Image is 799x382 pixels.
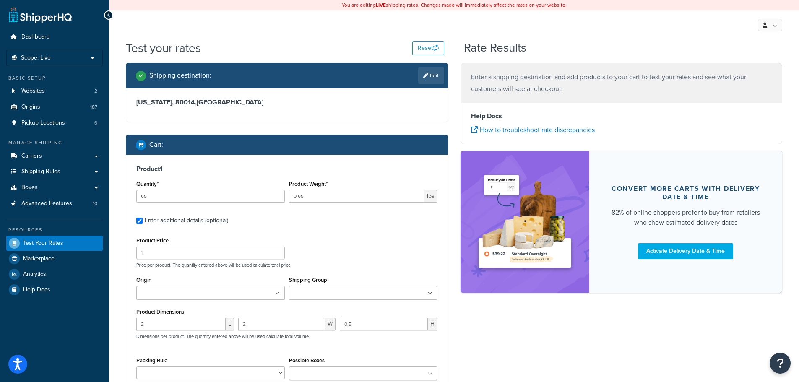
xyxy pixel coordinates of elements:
label: Product Price [136,237,169,244]
span: Websites [21,88,45,95]
button: Open Resource Center [770,353,791,374]
a: Activate Delivery Date & Time [638,243,733,259]
h4: Help Docs [471,111,772,121]
li: Origins [6,99,103,115]
a: Carriers [6,148,103,164]
div: Resources [6,226,103,234]
span: Boxes [21,184,38,191]
a: Marketplace [6,251,103,266]
button: Reset [412,41,444,55]
span: 187 [90,104,97,111]
label: Packing Rule [136,357,167,364]
a: Dashboard [6,29,103,45]
span: Scope: Live [21,55,51,62]
span: 2 [94,88,97,95]
a: How to troubleshoot rate discrepancies [471,125,595,135]
h2: Shipping destination : [149,72,211,79]
span: Shipping Rules [21,168,60,175]
span: Carriers [21,153,42,160]
h3: Product 1 [136,165,437,173]
span: Origins [21,104,40,111]
a: Boxes [6,180,103,195]
input: 0.0 [136,190,285,203]
label: Possible Boxes [289,357,325,364]
h1: Test your rates [126,40,201,56]
a: Websites2 [6,83,103,99]
span: Pickup Locations [21,120,65,127]
a: Help Docs [6,282,103,297]
label: Origin [136,277,151,283]
span: Analytics [23,271,46,278]
div: 82% of online shoppers prefer to buy from retailers who show estimated delivery dates [609,208,763,228]
img: feature-image-ddt-36eae7f7280da8017bfb280eaccd9c446f90b1fe08728e4019434db127062ab4.png [473,164,577,280]
a: Test Your Rates [6,236,103,251]
input: 0.00 [289,190,424,203]
span: Advanced Features [21,200,72,207]
div: Basic Setup [6,75,103,82]
span: Marketplace [23,255,55,262]
a: Edit [418,67,444,84]
span: 6 [94,120,97,127]
div: Convert more carts with delivery date & time [609,185,763,201]
a: Origins187 [6,99,103,115]
b: LIVE [376,1,386,9]
p: Enter a shipping destination and add products to your cart to test your rates and see what your c... [471,71,772,95]
label: Product Weight* [289,181,328,187]
li: Advanced Features [6,196,103,211]
span: Help Docs [23,286,50,294]
div: Manage Shipping [6,139,103,146]
a: Advanced Features10 [6,196,103,211]
span: W [325,318,336,330]
input: Enter additional details (optional) [136,218,143,224]
span: 10 [93,200,97,207]
div: Enter additional details (optional) [145,215,228,226]
li: Websites [6,83,103,99]
h3: [US_STATE], 80014 , [GEOGRAPHIC_DATA] [136,98,437,107]
span: L [226,318,234,330]
h2: Rate Results [464,42,526,55]
a: Shipping Rules [6,164,103,179]
p: Price per product. The quantity entered above will be used calculate total price. [134,262,440,268]
span: Test Your Rates [23,240,63,247]
span: lbs [424,190,437,203]
label: Product Dimensions [136,309,184,315]
label: Quantity* [136,181,159,187]
label: Shipping Group [289,277,327,283]
a: Analytics [6,267,103,282]
li: Pickup Locations [6,115,103,131]
span: H [428,318,437,330]
a: Pickup Locations6 [6,115,103,131]
h2: Cart : [149,141,163,148]
span: Dashboard [21,34,50,41]
p: Dimensions per product. The quantity entered above will be used calculate total volume. [134,333,310,339]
